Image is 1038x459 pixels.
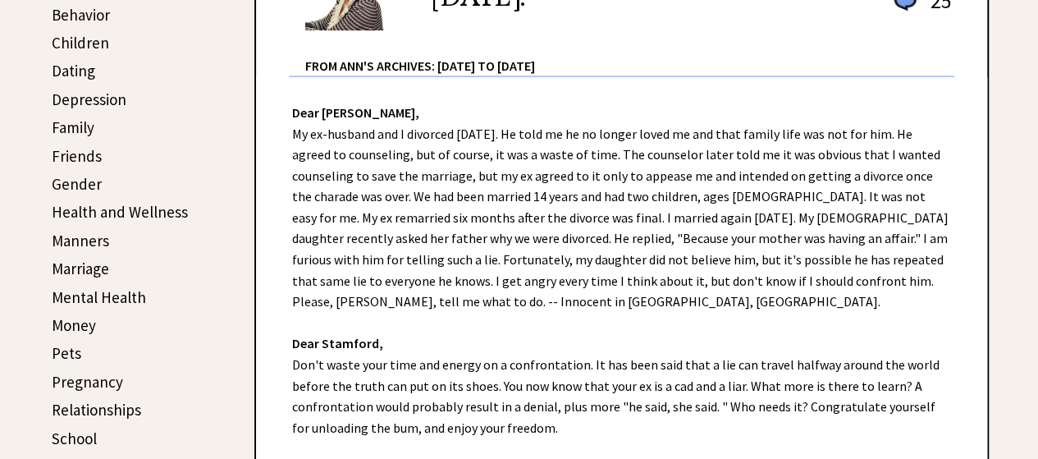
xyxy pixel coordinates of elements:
a: Friends [52,146,102,166]
a: Manners [52,231,109,250]
a: Relationships [52,400,141,420]
strong: Dear [PERSON_NAME], [292,104,419,121]
a: Children [52,33,109,53]
a: Money [52,315,96,335]
a: Gender [52,174,102,194]
div: From Ann's Archives: [DATE] to [DATE] [305,32,954,76]
a: Behavior [52,5,110,25]
a: Marriage [52,259,109,278]
a: Health and Wellness [52,202,188,222]
a: Pets [52,343,81,363]
a: Mental Health [52,287,146,307]
a: Family [52,117,94,137]
a: Pregnancy [52,372,123,392]
strong: Dear Stamford, [292,335,383,351]
a: Dating [52,61,95,80]
a: Depression [52,90,126,109]
a: School [52,429,97,448]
